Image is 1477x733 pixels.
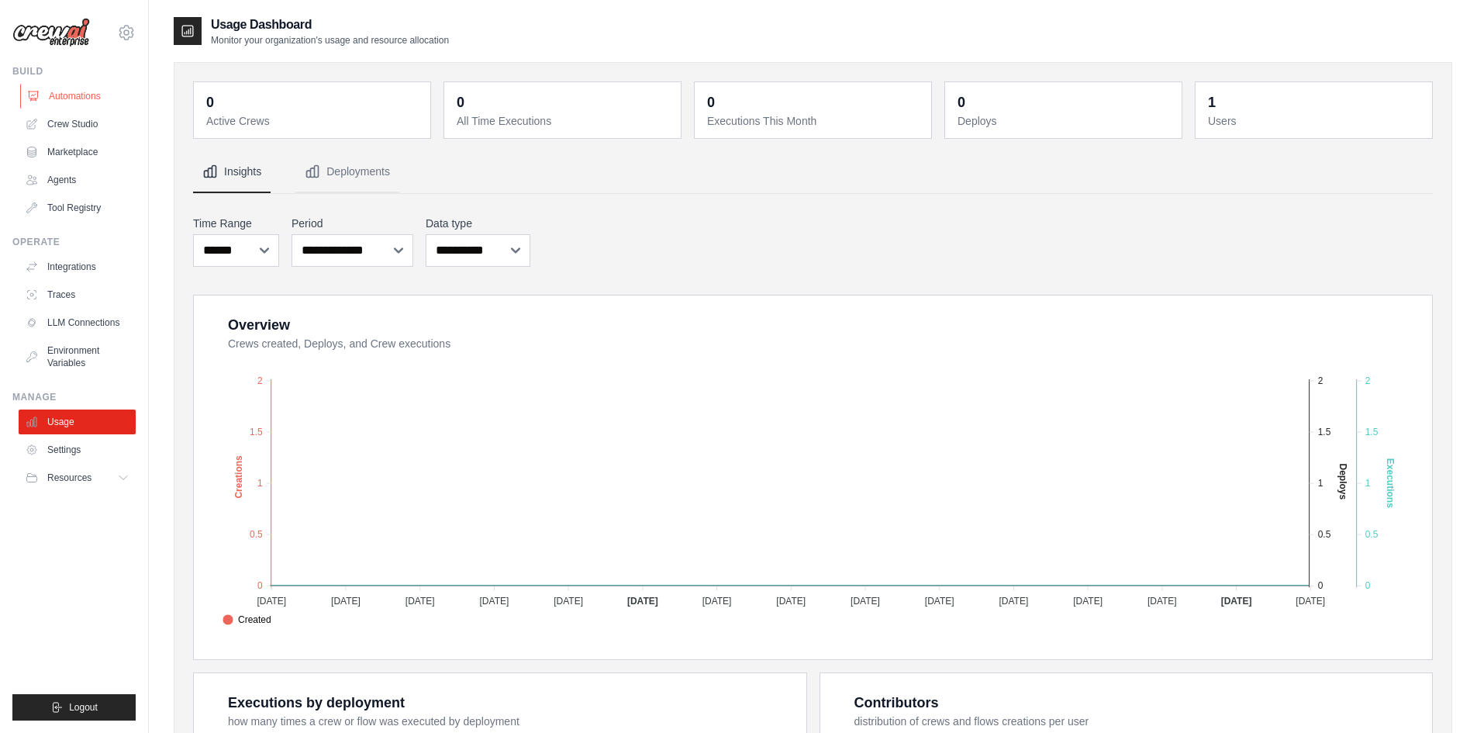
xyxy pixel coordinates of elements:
[257,375,263,386] tspan: 2
[854,692,939,714] div: Contributors
[19,437,136,462] a: Settings
[12,65,136,78] div: Build
[193,151,271,193] button: Insights
[19,410,136,434] a: Usage
[193,151,1433,193] nav: Tabs
[1365,580,1371,591] tspan: 0
[20,84,137,109] a: Automations
[457,92,464,113] div: 0
[1318,427,1331,437] tspan: 1.5
[250,529,263,540] tspan: 0.5
[19,254,136,279] a: Integrations
[405,596,435,607] tspan: [DATE]
[1296,596,1325,607] tspan: [DATE]
[1208,92,1216,113] div: 1
[1318,375,1323,386] tspan: 2
[1337,463,1348,500] text: Deploys
[999,596,1029,607] tspan: [DATE]
[211,16,449,34] h2: Usage Dashboard
[851,596,880,607] tspan: [DATE]
[457,113,671,129] dt: All Time Executions
[12,236,136,248] div: Operate
[1073,596,1103,607] tspan: [DATE]
[19,168,136,192] a: Agents
[19,282,136,307] a: Traces
[19,140,136,164] a: Marketplace
[292,216,413,231] label: Period
[958,113,1172,129] dt: Deploys
[854,714,1414,729] dt: distribution of crews and flows creations per user
[250,427,263,437] tspan: 1.5
[206,113,421,129] dt: Active Crews
[707,92,715,113] div: 0
[19,310,136,335] a: LLM Connections
[1365,478,1371,489] tspan: 1
[223,613,271,627] span: Created
[1318,478,1323,489] tspan: 1
[228,314,290,336] div: Overview
[1318,580,1323,591] tspan: 0
[1365,375,1371,386] tspan: 2
[257,580,263,591] tspan: 0
[707,113,922,129] dt: Executions This Month
[480,596,509,607] tspan: [DATE]
[1365,427,1379,437] tspan: 1.5
[228,692,405,714] div: Executions by deployment
[1365,529,1379,540] tspan: 0.5
[211,34,449,47] p: Monitor your organization's usage and resource allocation
[702,596,732,607] tspan: [DATE]
[295,151,399,193] button: Deployments
[12,694,136,721] button: Logout
[19,112,136,137] a: Crew Studio
[206,92,214,113] div: 0
[12,391,136,403] div: Manage
[627,596,658,607] tspan: [DATE]
[776,596,806,607] tspan: [DATE]
[12,18,90,47] img: Logo
[426,216,530,231] label: Data type
[1385,458,1396,508] text: Executions
[554,596,583,607] tspan: [DATE]
[19,195,136,220] a: Tool Registry
[1208,113,1423,129] dt: Users
[228,336,1413,351] dt: Crews created, Deploys, and Crew executions
[1318,529,1331,540] tspan: 0.5
[69,701,98,714] span: Logout
[925,596,954,607] tspan: [DATE]
[331,596,361,607] tspan: [DATE]
[193,216,279,231] label: Time Range
[228,714,788,729] dt: how many times a crew or flow was executed by deployment
[257,478,263,489] tspan: 1
[19,465,136,490] button: Resources
[19,338,136,375] a: Environment Variables
[233,455,244,499] text: Creations
[958,92,965,113] div: 0
[47,472,91,484] span: Resources
[257,596,286,607] tspan: [DATE]
[1221,596,1252,607] tspan: [DATE]
[1147,596,1177,607] tspan: [DATE]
